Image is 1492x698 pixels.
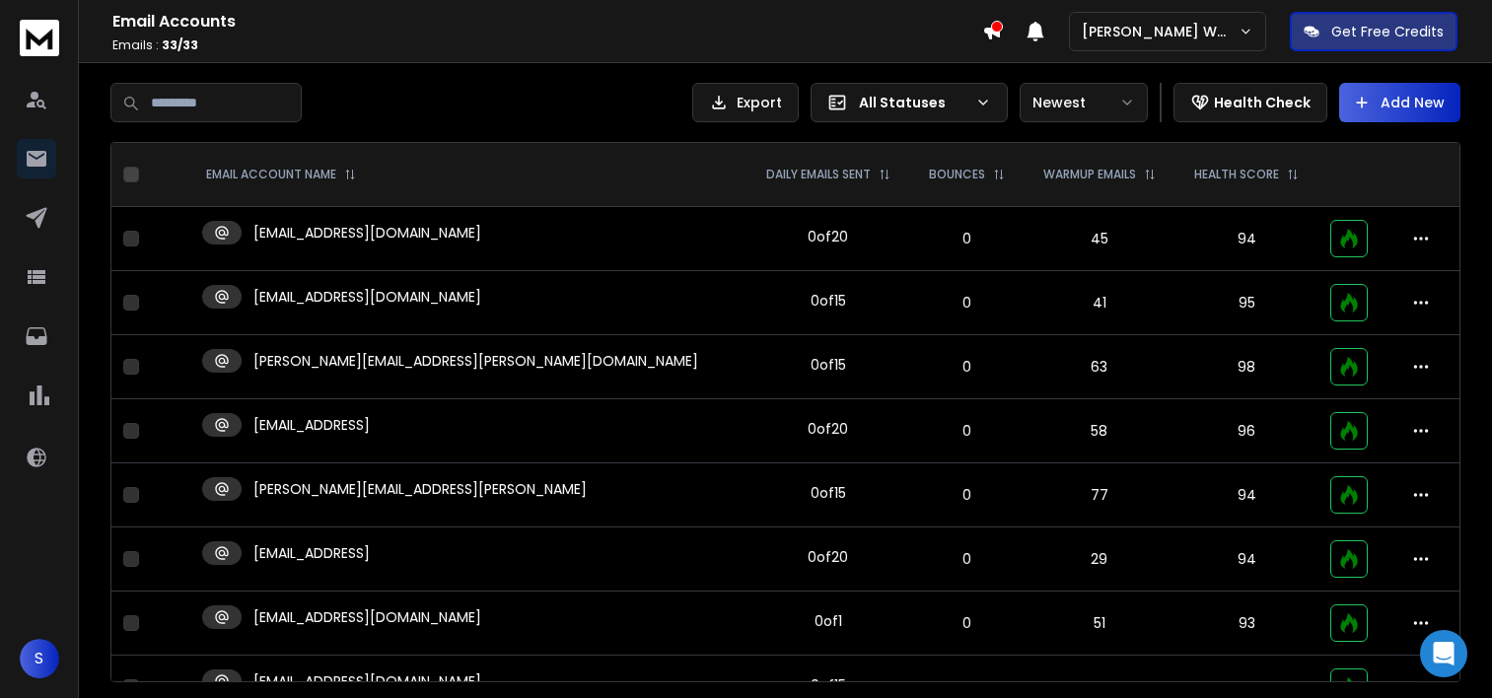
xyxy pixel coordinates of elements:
p: Get Free Credits [1331,22,1444,41]
td: 63 [1024,335,1175,399]
button: Export [692,83,799,122]
td: 77 [1024,463,1175,527]
p: [PERSON_NAME][EMAIL_ADDRESS][PERSON_NAME][DOMAIN_NAME] [253,351,698,371]
td: 41 [1024,271,1175,335]
p: 0 [922,293,1012,313]
button: Get Free Credits [1290,12,1457,51]
td: 94 [1174,463,1317,527]
div: 0 of 15 [811,291,846,311]
p: WARMUP EMAILS [1043,167,1136,182]
div: 0 of 15 [811,483,846,503]
td: 94 [1174,527,1317,592]
button: S [20,639,59,678]
span: 33 / 33 [162,36,198,53]
p: 0 [922,677,1012,697]
div: 0 of 1 [815,611,842,631]
p: [EMAIL_ADDRESS][DOMAIN_NAME] [253,607,481,627]
p: 0 [922,421,1012,441]
h1: Email Accounts [112,10,982,34]
div: 0 of 20 [808,419,848,439]
p: [EMAIL_ADDRESS][DOMAIN_NAME] [253,223,481,243]
p: [EMAIL_ADDRESS][DOMAIN_NAME] [253,671,481,691]
button: Add New [1339,83,1460,122]
p: DAILY EMAILS SENT [766,167,871,182]
p: 0 [922,549,1012,569]
p: 0 [922,357,1012,377]
p: [PERSON_NAME][EMAIL_ADDRESS][PERSON_NAME] [253,479,587,499]
div: 0 of 15 [811,675,846,695]
td: 51 [1024,592,1175,656]
button: Health Check [1173,83,1327,122]
div: 0 of 20 [808,227,848,246]
div: Open Intercom Messenger [1420,630,1467,677]
p: Health Check [1214,93,1311,112]
td: 58 [1024,399,1175,463]
td: 96 [1174,399,1317,463]
p: 0 [922,613,1012,633]
p: Emails : [112,37,982,53]
p: HEALTH SCORE [1194,167,1279,182]
button: Newest [1020,83,1148,122]
div: 0 of 20 [808,547,848,567]
p: 0 [922,229,1012,248]
div: EMAIL ACCOUNT NAME [206,167,356,182]
p: [EMAIL_ADDRESS] [253,543,370,563]
p: [EMAIL_ADDRESS][DOMAIN_NAME] [253,287,481,307]
img: logo [20,20,59,56]
p: [EMAIL_ADDRESS] [253,415,370,435]
td: 98 [1174,335,1317,399]
td: 95 [1174,271,1317,335]
td: 45 [1024,207,1175,271]
p: All Statuses [859,93,967,112]
p: [PERSON_NAME] Workspace [1082,22,1239,41]
td: 29 [1024,527,1175,592]
p: BOUNCES [929,167,985,182]
div: 0 of 15 [811,355,846,375]
td: 93 [1174,592,1317,656]
td: 94 [1174,207,1317,271]
p: 0 [922,485,1012,505]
